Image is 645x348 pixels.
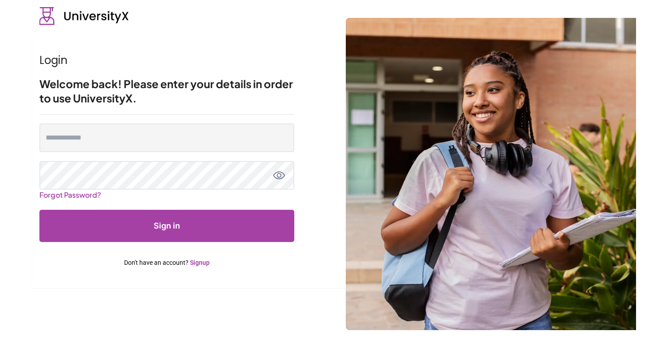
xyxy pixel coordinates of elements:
[39,258,294,267] p: Don't have an account?
[39,210,294,242] button: Submit form
[190,259,210,266] a: Signup
[39,53,294,68] h1: Login
[39,7,129,25] img: UniversityX logo
[273,169,285,182] button: toggle password view
[346,18,636,330] img: login background
[39,76,294,105] h2: Welcome back! Please enter your details in order to use UniversityX.
[39,187,101,203] a: Forgot Password?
